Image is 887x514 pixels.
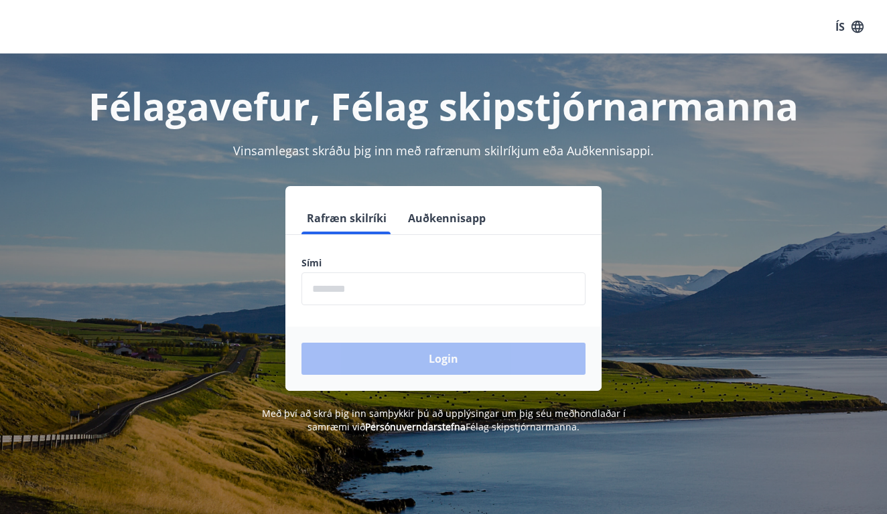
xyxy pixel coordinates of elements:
[403,202,491,234] button: Auðkennisapp
[16,80,871,131] h1: Félagavefur, Félag skipstjórnarmanna
[301,256,586,270] label: Sími
[301,202,392,234] button: Rafræn skilríki
[262,407,626,433] span: Með því að skrá þig inn samþykkir þú að upplýsingar um þig séu meðhöndlaðar í samræmi við Félag s...
[365,420,466,433] a: Persónuverndarstefna
[828,15,871,39] button: ÍS
[233,143,654,159] span: Vinsamlegast skráðu þig inn með rafrænum skilríkjum eða Auðkennisappi.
